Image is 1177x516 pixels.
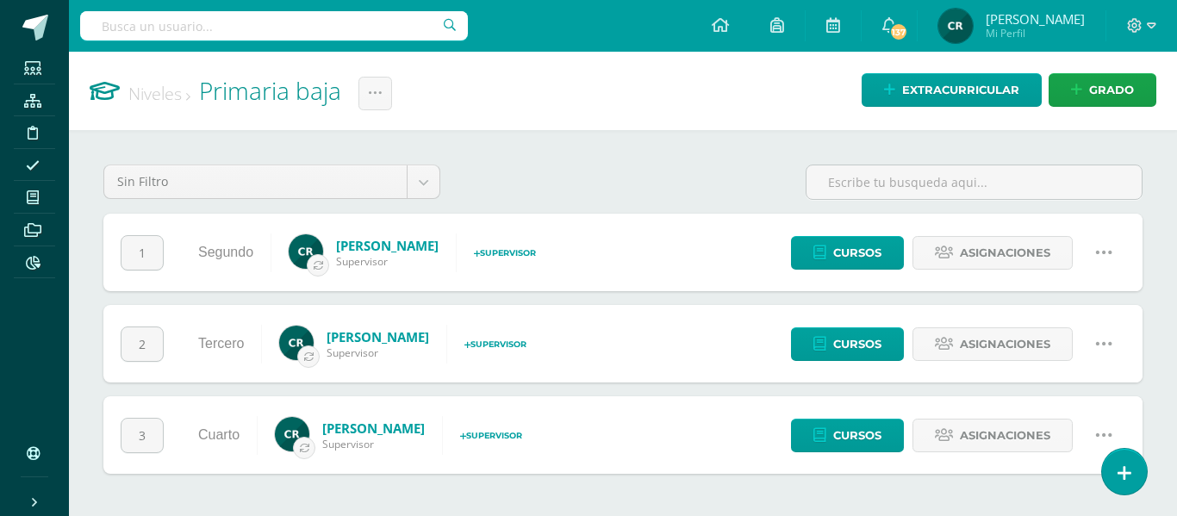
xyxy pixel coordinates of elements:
span: Cursos [833,237,881,269]
span: Supervisor [327,345,429,360]
a: Cursos [791,236,904,270]
a: Extracurricular [862,73,1042,107]
span: Asignaciones [960,237,1050,269]
a: Tercero [198,336,244,351]
span: Mi Perfil [986,26,1085,40]
a: [PERSON_NAME] [336,237,439,254]
span: Cursos [833,328,881,360]
img: e534704a03497a621ce20af3abe0ca0c.png [275,417,309,451]
a: Grado [1049,73,1156,107]
span: Cursos [833,420,881,451]
a: Cursos [791,419,904,452]
a: Asignaciones [912,419,1073,452]
img: e534704a03497a621ce20af3abe0ca0c.png [289,234,323,269]
span: Sin Filtro [117,165,394,198]
span: Supervisor [474,248,536,258]
a: Cuarto [198,427,240,442]
span: Asignaciones [960,328,1050,360]
input: Escribe tu busqueda aqui... [806,165,1142,199]
a: [PERSON_NAME] [322,420,425,437]
a: [PERSON_NAME] [327,328,429,345]
span: [PERSON_NAME] [986,10,1085,28]
a: Asignaciones [912,236,1073,270]
span: Extracurricular [902,74,1019,106]
span: Asignaciones [960,420,1050,451]
img: 19436fc6d9716341a8510cf58c6830a2.png [938,9,973,43]
a: Segundo [198,245,253,259]
span: Supervisor [464,339,526,349]
span: Supervisor [460,431,522,440]
a: Primaria baja [199,74,341,107]
span: 137 [889,22,908,41]
a: Asignaciones [912,327,1073,361]
img: e534704a03497a621ce20af3abe0ca0c.png [279,326,314,360]
a: Cursos [791,327,904,361]
span: Supervisor [336,254,439,269]
a: Sin Filtro [104,165,439,198]
input: Busca un usuario... [80,11,468,40]
span: Grado [1089,74,1134,106]
span: Supervisor [322,437,425,451]
a: Niveles [128,82,190,105]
